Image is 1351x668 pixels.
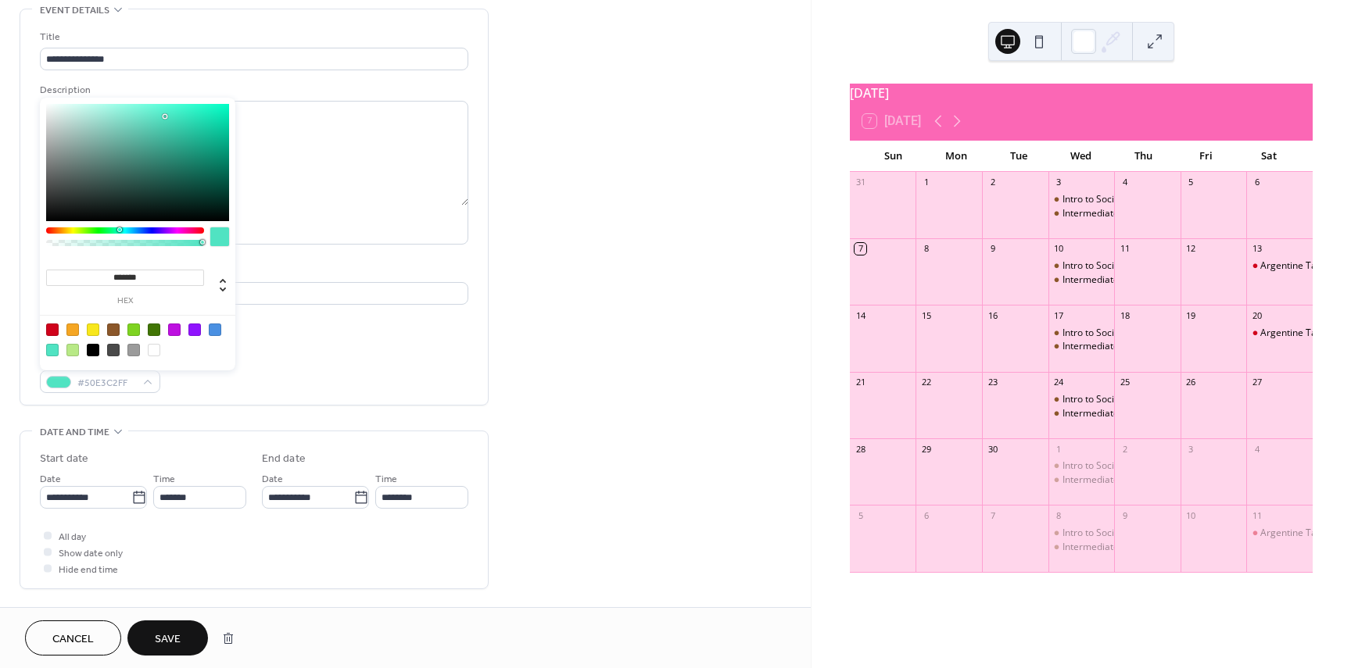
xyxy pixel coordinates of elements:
[77,375,135,391] span: #50E3C2FF
[1048,273,1115,287] div: Intermediate Social Ballroom
[155,631,181,648] span: Save
[1063,541,1189,554] div: Intermediate Social Ballroom
[987,177,998,188] div: 2
[987,141,1050,172] div: Tue
[987,377,998,388] div: 23
[1048,207,1115,220] div: Intermediate Social Ballroom
[1185,243,1197,255] div: 12
[40,263,465,280] div: Location
[1063,273,1189,287] div: Intermediate Social Ballroom
[188,323,201,336] div: #9013FE
[153,471,175,488] span: Time
[1053,309,1065,321] div: 17
[1246,259,1313,273] div: Argentine Tango Workshop
[987,309,998,321] div: 16
[1185,377,1197,388] div: 26
[1048,327,1115,340] div: Intro to Social Ballroom
[40,2,109,19] span: Event details
[855,243,866,255] div: 7
[59,529,86,545] span: All day
[1053,177,1065,188] div: 3
[1251,309,1263,321] div: 20
[1113,141,1175,172] div: Thu
[1119,443,1131,455] div: 2
[1063,259,1164,273] div: Intro to Social Ballroom
[262,471,283,488] span: Date
[1185,443,1197,455] div: 3
[1119,509,1131,521] div: 9
[148,323,160,336] div: #417505
[40,451,88,467] div: Start date
[66,344,79,356] div: #B8E986
[40,424,109,441] span: Date and time
[107,344,120,356] div: #4A4A4A
[59,562,118,578] span: Hide end time
[59,545,123,562] span: Show date only
[1063,327,1164,340] div: Intro to Social Ballroom
[375,471,397,488] span: Time
[920,177,932,188] div: 1
[920,377,932,388] div: 22
[1185,177,1197,188] div: 5
[862,141,925,172] div: Sun
[1063,393,1164,406] div: Intro to Social Ballroom
[148,344,160,356] div: #FFFFFF
[40,29,465,45] div: Title
[1063,193,1164,206] div: Intro to Social Ballroom
[262,451,306,467] div: End date
[127,620,208,655] button: Save
[127,344,140,356] div: #9B9B9B
[1048,193,1115,206] div: Intro to Social Ballroom
[1063,459,1164,473] div: Intro to Social Ballroom
[850,84,1313,102] div: [DATE]
[1063,527,1164,540] div: Intro to Social Ballroom
[1185,309,1197,321] div: 19
[855,309,866,321] div: 14
[1119,243,1131,255] div: 11
[1050,141,1113,172] div: Wed
[46,323,59,336] div: #D0021B
[920,309,932,321] div: 15
[1063,407,1189,420] div: Intermediate Social Ballroom
[107,323,120,336] div: #8B572A
[987,243,998,255] div: 9
[1048,393,1115,406] div: Intro to Social Ballroom
[1048,527,1115,540] div: Intro to Social Ballroom
[87,344,99,356] div: #000000
[52,631,94,648] span: Cancel
[920,443,932,455] div: 29
[1251,177,1263,188] div: 6
[1053,377,1065,388] div: 24
[1048,407,1115,420] div: Intermediate Social Ballroom
[209,323,221,336] div: #4A90E2
[87,323,99,336] div: #F8E71C
[1053,509,1065,521] div: 8
[1251,443,1263,455] div: 4
[40,82,465,98] div: Description
[855,177,866,188] div: 31
[1063,473,1189,487] div: Intermediate Social Ballroom
[855,509,866,521] div: 5
[1251,243,1263,255] div: 13
[1251,509,1263,521] div: 11
[1048,459,1115,473] div: Intro to Social Ballroom
[25,620,121,655] button: Cancel
[1053,443,1065,455] div: 1
[987,443,998,455] div: 30
[1048,541,1115,554] div: Intermediate Social Ballroom
[1053,243,1065,255] div: 10
[127,323,140,336] div: #7ED321
[855,377,866,388] div: 21
[1185,509,1197,521] div: 10
[1119,177,1131,188] div: 4
[987,509,998,521] div: 7
[40,471,61,488] span: Date
[1238,141,1300,172] div: Sat
[1048,473,1115,487] div: Intermediate Social Ballroom
[1175,141,1238,172] div: Fri
[46,344,59,356] div: #50E3C2
[1063,207,1189,220] div: Intermediate Social Ballroom
[855,443,866,455] div: 28
[1119,309,1131,321] div: 18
